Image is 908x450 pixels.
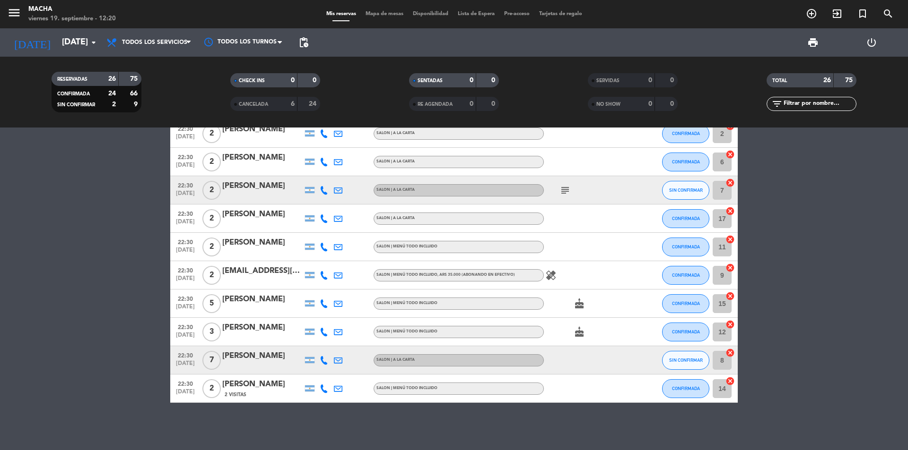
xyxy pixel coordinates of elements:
[376,245,437,248] span: SALON | MENÚ TODO INCLUIDO
[725,263,735,272] i: cancel
[672,301,700,306] span: CONFIRMADA
[174,389,197,399] span: [DATE]
[376,216,415,220] span: SALON | A LA CARTA
[672,216,700,221] span: CONFIRMADA
[771,98,783,110] i: filter_list
[174,134,197,144] span: [DATE]
[7,6,21,20] i: menu
[806,8,817,19] i: add_circle_outline
[298,37,309,48] span: pending_actions
[725,178,735,187] i: cancel
[130,76,140,82] strong: 75
[174,162,197,173] span: [DATE]
[174,179,197,190] span: 22:30
[174,208,197,219] span: 22:30
[202,153,221,171] span: 2
[7,6,21,23] button: menu
[202,266,221,285] span: 2
[534,11,587,17] span: Tarjetas de regalo
[823,77,831,84] strong: 26
[174,321,197,332] span: 22:30
[669,357,703,363] span: SIN CONFIRMAR
[225,391,246,399] span: 2 Visitas
[376,386,437,390] span: SALON | MENÚ TODO INCLUIDO
[291,101,295,107] strong: 6
[662,238,709,256] button: CONFIRMADA
[491,101,497,107] strong: 0
[322,11,361,17] span: Mis reservas
[725,235,735,244] i: cancel
[174,247,197,258] span: [DATE]
[669,187,703,193] span: SIN CONFIRMAR
[866,37,877,48] i: power_settings_new
[725,348,735,357] i: cancel
[122,39,187,46] span: Todos los servicios
[545,270,557,281] i: healing
[202,181,221,200] span: 2
[28,5,116,14] div: Macha
[376,330,437,333] span: SALON | MENÚ TODO INCLUIDO
[108,90,116,97] strong: 24
[672,329,700,334] span: CONFIRMADA
[174,293,197,304] span: 22:30
[648,77,652,84] strong: 0
[174,151,197,162] span: 22:30
[845,77,855,84] strong: 75
[222,152,303,164] div: [PERSON_NAME]
[574,298,585,309] i: cake
[222,208,303,221] div: [PERSON_NAME]
[222,265,303,277] div: [EMAIL_ADDRESS][DOMAIN_NAME]
[418,78,443,83] span: SENTADAS
[408,11,453,17] span: Disponibilidad
[376,131,415,135] span: SALON | A LA CARTA
[662,379,709,398] button: CONFIRMADA
[57,102,95,107] span: SIN CONFIRMAR
[222,180,303,192] div: [PERSON_NAME]
[672,131,700,136] span: CONFIRMADA
[783,99,856,109] input: Filtrar por nombre...
[108,76,116,82] strong: 26
[437,273,515,277] span: , ARS 35.000 (Abonando en efectivo)
[491,77,497,84] strong: 0
[174,360,197,371] span: [DATE]
[291,77,295,84] strong: 0
[662,266,709,285] button: CONFIRMADA
[57,77,87,82] span: RESERVADAS
[807,37,819,48] span: print
[222,123,303,136] div: [PERSON_NAME]
[648,101,652,107] strong: 0
[662,153,709,171] button: CONFIRMADA
[239,102,268,107] span: CANCELADA
[670,77,676,84] strong: 0
[725,150,735,159] i: cancel
[470,101,473,107] strong: 0
[418,102,453,107] span: RE AGENDADA
[662,124,709,143] button: CONFIRMADA
[174,123,197,134] span: 22:30
[222,378,303,391] div: [PERSON_NAME]
[376,160,415,163] span: SALON | A LA CARTA
[453,11,499,17] span: Lista de Espera
[376,358,415,362] span: SALON | A LA CARTA
[672,244,700,249] span: CONFIRMADA
[574,326,585,338] i: cake
[725,206,735,216] i: cancel
[174,378,197,389] span: 22:30
[842,28,901,57] div: LOG OUT
[202,379,221,398] span: 2
[222,237,303,249] div: [PERSON_NAME]
[134,101,140,108] strong: 9
[222,293,303,306] div: [PERSON_NAME]
[174,190,197,201] span: [DATE]
[222,322,303,334] div: [PERSON_NAME]
[831,8,843,19] i: exit_to_app
[672,386,700,391] span: CONFIRMADA
[174,219,197,229] span: [DATE]
[596,102,620,107] span: NO SHOW
[174,236,197,247] span: 22:30
[309,101,318,107] strong: 24
[202,323,221,341] span: 3
[857,8,868,19] i: turned_in_not
[239,78,265,83] span: CHECK INS
[499,11,534,17] span: Pre-acceso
